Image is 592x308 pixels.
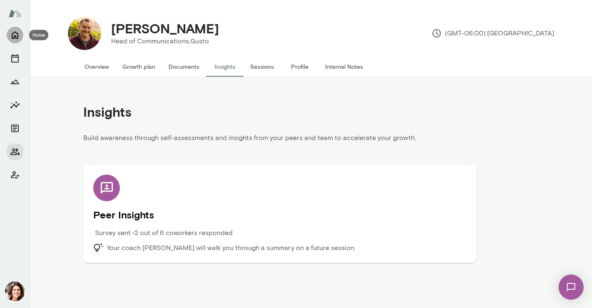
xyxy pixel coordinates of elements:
[116,57,162,77] button: Growth plan
[83,104,132,120] h4: Insights
[162,57,206,77] button: Documents
[107,243,356,253] p: Your coach [PERSON_NAME] will walk you through a summary on a future session.
[29,30,48,40] div: Home
[68,17,101,50] img: Jeremy Person
[244,57,281,77] button: Sessions
[93,175,466,253] div: Peer Insights Survey sent •2 out of 6 coworkers respondedYour coach [PERSON_NAME] will walk you t...
[95,228,233,238] p: Survey sent • 2 out of 6 coworkers responded
[318,57,370,77] button: Internal Notes
[7,143,23,160] button: Members
[7,167,23,183] button: Client app
[111,36,219,46] p: Head of Communications, Gusto
[93,208,466,221] h5: Peer Insights
[7,27,23,43] button: Home
[7,73,23,90] button: Growth Plan
[7,50,23,67] button: Sessions
[111,20,219,36] h4: [PERSON_NAME]
[83,133,476,148] p: Build awareness through self-assessments and insights from your peers and team to accelerate your...
[206,57,244,77] button: Insights
[8,5,22,21] img: Mento
[7,120,23,137] button: Documents
[78,57,116,77] button: Overview
[432,28,554,38] p: (GMT-06:00) [GEOGRAPHIC_DATA]
[83,165,476,263] div: Peer Insights Survey sent •2 out of 6 coworkers respondedYour coach [PERSON_NAME] will walk you t...
[7,97,23,113] button: Insights
[5,281,25,301] img: Gwen Throckmorton
[281,57,318,77] button: Profile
